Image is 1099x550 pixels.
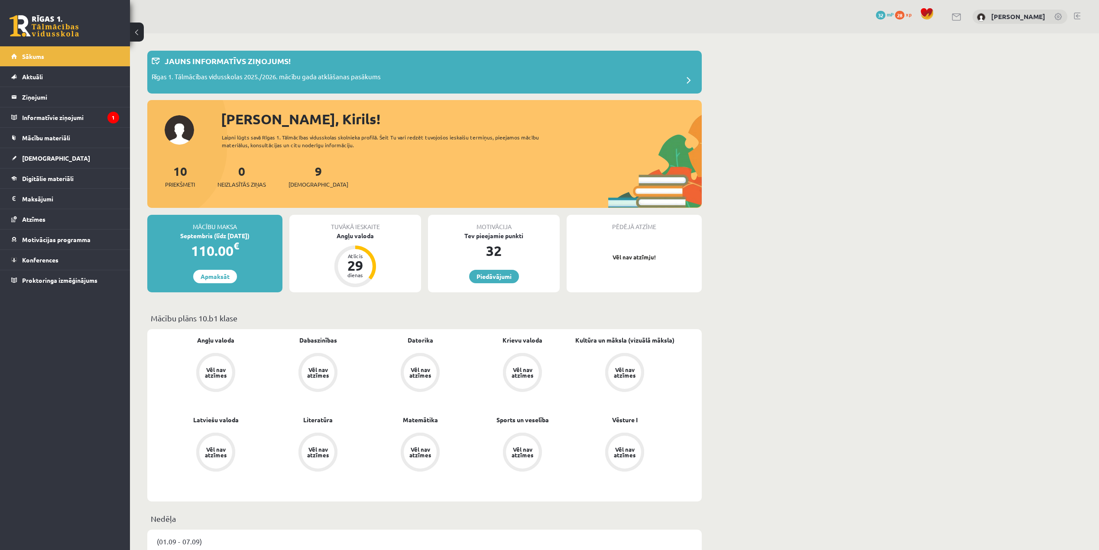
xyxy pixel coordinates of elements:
div: Vēl nav atzīmes [306,446,330,458]
span: 28 [895,11,904,19]
a: Vēl nav atzīmes [165,433,267,473]
a: Maksājumi [11,189,119,209]
p: Mācību plāns 10.b1 klase [151,312,698,324]
span: Atzīmes [22,215,45,223]
span: Aktuāli [22,73,43,81]
div: 32 [428,240,560,261]
div: 29 [342,259,368,272]
a: Angļu valoda [197,336,234,345]
a: Motivācijas programma [11,230,119,249]
a: Vēl nav atzīmes [267,353,369,394]
span: Proktoringa izmēģinājums [22,276,97,284]
a: Vēl nav atzīmes [369,353,471,394]
p: Vēl nav atzīmju! [571,253,697,262]
a: Latviešu valoda [193,415,239,424]
p: Rīgas 1. Tālmācības vidusskolas 2025./2026. mācību gada atklāšanas pasākums [152,72,381,84]
span: mP [887,11,894,18]
span: 32 [876,11,885,19]
a: Konferences [11,250,119,270]
span: Mācību materiāli [22,134,70,142]
a: Sports un veselība [496,415,549,424]
div: Vēl nav atzīmes [306,367,330,378]
a: Sākums [11,46,119,66]
div: Vēl nav atzīmes [613,367,637,378]
div: Vēl nav atzīmes [613,446,637,458]
div: Laipni lūgts savā Rīgas 1. Tālmācības vidusskolas skolnieka profilā. Šeit Tu vari redzēt tuvojošo... [222,133,554,149]
legend: Ziņojumi [22,87,119,107]
a: Jauns informatīvs ziņojums! Rīgas 1. Tālmācības vidusskolas 2025./2026. mācību gada atklāšanas pa... [152,55,697,89]
span: € [233,239,239,252]
a: Vēl nav atzīmes [267,433,369,473]
div: dienas [342,272,368,278]
a: Vēl nav atzīmes [471,433,574,473]
span: [DEMOGRAPHIC_DATA] [22,154,90,162]
div: Vēl nav atzīmes [204,446,228,458]
span: Sākums [22,52,44,60]
span: [DEMOGRAPHIC_DATA] [289,180,348,189]
a: Piedāvājumi [469,270,519,283]
a: Digitālie materiāli [11,168,119,188]
div: Vēl nav atzīmes [510,446,535,458]
a: Vēl nav atzīmes [471,353,574,394]
a: Krievu valoda [502,336,542,345]
a: Aktuāli [11,67,119,87]
div: Angļu valoda [289,231,421,240]
a: [DEMOGRAPHIC_DATA] [11,148,119,168]
div: Motivācija [428,215,560,231]
a: Rīgas 1. Tālmācības vidusskola [10,15,79,37]
div: Tev pieejamie punkti [428,231,560,240]
i: 1 [107,112,119,123]
a: Datorika [408,336,433,345]
a: 10Priekšmeti [165,163,195,189]
div: Vēl nav atzīmes [408,367,432,378]
a: Informatīvie ziņojumi1 [11,107,119,127]
a: Vēl nav atzīmes [369,433,471,473]
div: Septembris (līdz [DATE]) [147,231,282,240]
a: 9[DEMOGRAPHIC_DATA] [289,163,348,189]
a: Vēl nav atzīmes [165,353,267,394]
a: 28 xp [895,11,916,18]
span: Motivācijas programma [22,236,91,243]
a: Vēsture I [612,415,638,424]
a: Mācību materiāli [11,128,119,148]
span: Neizlasītās ziņas [217,180,266,189]
legend: Maksājumi [22,189,119,209]
div: Mācību maksa [147,215,282,231]
a: Angļu valoda Atlicis 29 dienas [289,231,421,288]
span: Digitālie materiāli [22,175,74,182]
div: 110.00 [147,240,282,261]
div: Vēl nav atzīmes [510,367,535,378]
div: Pēdējā atzīme [567,215,702,231]
div: Atlicis [342,253,368,259]
a: Matemātika [403,415,438,424]
a: Kultūra un māksla (vizuālā māksla) [575,336,674,345]
div: Tuvākā ieskaite [289,215,421,231]
a: Vēl nav atzīmes [574,433,676,473]
span: Priekšmeti [165,180,195,189]
a: [PERSON_NAME] [991,12,1045,21]
a: Vēl nav atzīmes [574,353,676,394]
img: Kirils Bondarevs [977,13,986,22]
span: xp [906,11,911,18]
a: Apmaksāt [193,270,237,283]
a: 32 mP [876,11,894,18]
span: Konferences [22,256,58,264]
a: Atzīmes [11,209,119,229]
div: [PERSON_NAME], Kirils! [221,109,702,129]
div: Vēl nav atzīmes [204,367,228,378]
a: Proktoringa izmēģinājums [11,270,119,290]
div: Vēl nav atzīmes [408,446,432,458]
a: Dabaszinības [299,336,337,345]
p: Nedēļa [151,513,698,524]
a: Literatūra [303,415,333,424]
a: Ziņojumi [11,87,119,107]
p: Jauns informatīvs ziņojums! [165,55,291,67]
a: 0Neizlasītās ziņas [217,163,266,189]
legend: Informatīvie ziņojumi [22,107,119,127]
